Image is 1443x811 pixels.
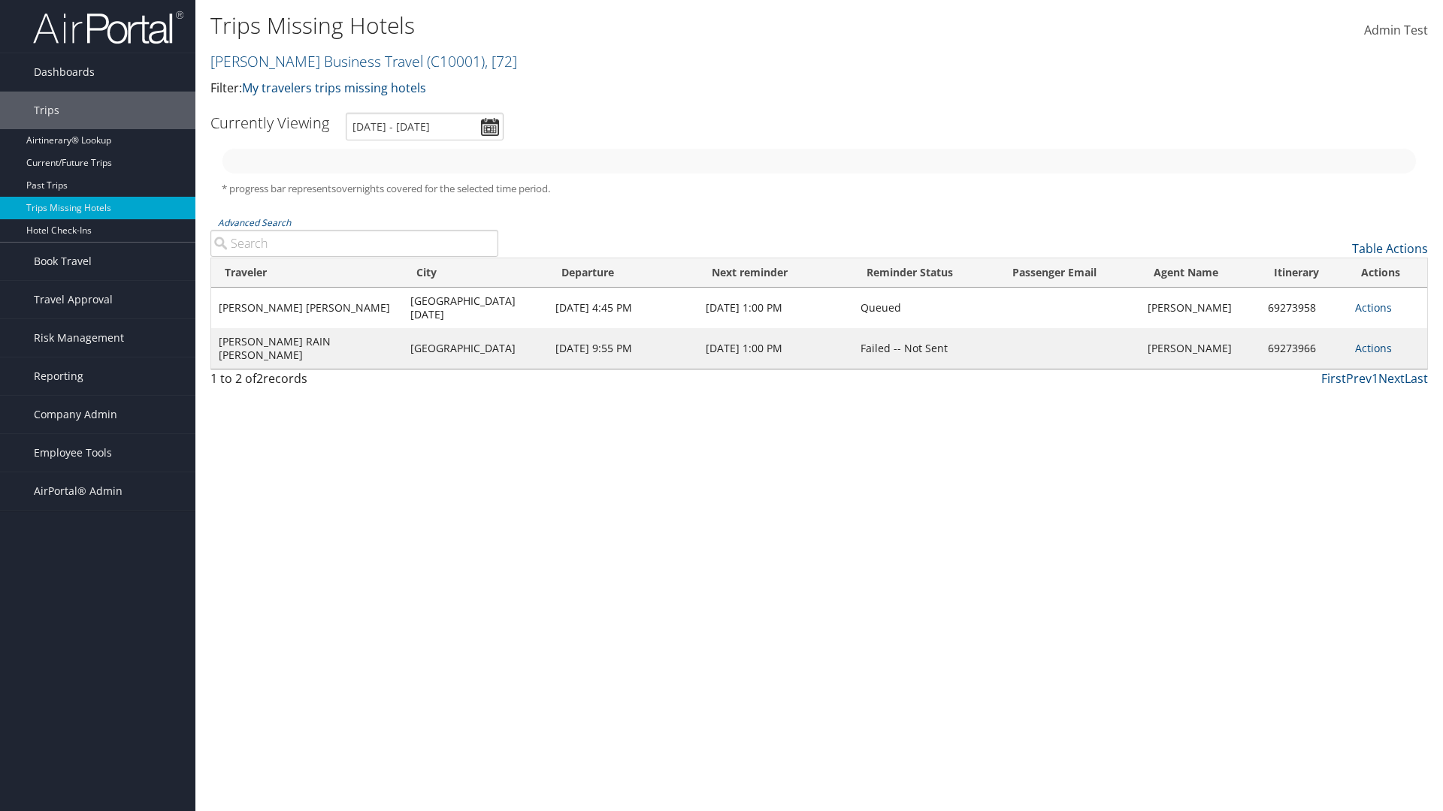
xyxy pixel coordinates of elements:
[999,258,1141,288] th: Passenger Email: activate to sort column ascending
[210,369,498,395] div: 1 to 2 of records
[853,258,998,288] th: Reminder Status
[427,51,485,71] span: ( C10001 )
[33,10,183,45] img: airportal-logo.png
[1321,370,1346,387] a: First
[1378,370,1405,387] a: Next
[346,113,504,140] input: [DATE] - [DATE]
[210,230,498,257] input: Advanced Search
[34,396,117,433] span: Company Admin
[698,258,854,288] th: Next reminder
[256,370,263,387] span: 2
[1346,370,1372,387] a: Prev
[1355,341,1392,355] a: Actions
[403,328,548,369] td: [GEOGRAPHIC_DATA]
[548,258,697,288] th: Departure: activate to sort column ascending
[1355,300,1392,315] a: Actions
[1140,258,1260,288] th: Agent Name
[211,328,403,369] td: [PERSON_NAME] RAIN [PERSON_NAME]
[210,51,517,71] a: [PERSON_NAME] Business Travel
[211,288,403,328] td: [PERSON_NAME] [PERSON_NAME]
[1364,8,1428,54] a: Admin Test
[210,79,1022,98] p: Filter:
[210,113,329,133] h3: Currently Viewing
[548,288,697,328] td: [DATE] 4:45 PM
[853,288,998,328] td: Queued
[1140,288,1260,328] td: [PERSON_NAME]
[1364,22,1428,38] span: Admin Test
[548,328,697,369] td: [DATE] 9:55 PM
[34,53,95,91] span: Dashboards
[34,243,92,280] span: Book Travel
[1140,328,1260,369] td: [PERSON_NAME]
[1352,240,1428,257] a: Table Actions
[698,328,854,369] td: [DATE] 1:00 PM
[403,258,548,288] th: City: activate to sort column ascending
[34,281,113,318] span: Travel Approval
[218,216,291,229] a: Advanced Search
[242,80,426,96] a: My travelers trips missing hotels
[34,472,123,510] span: AirPortal® Admin
[222,182,1417,196] h5: * progress bar represents overnights covered for the selected time period.
[485,51,517,71] span: , [ 72 ]
[1260,288,1348,328] td: 69273958
[1260,328,1348,369] td: 69273966
[211,258,403,288] th: Traveler: activate to sort column ascending
[1372,370,1378,387] a: 1
[698,288,854,328] td: [DATE] 1:00 PM
[34,357,83,395] span: Reporting
[210,10,1022,41] h1: Trips Missing Hotels
[1405,370,1428,387] a: Last
[1348,258,1427,288] th: Actions
[853,328,998,369] td: Failed -- Not Sent
[34,319,124,357] span: Risk Management
[403,288,548,328] td: [GEOGRAPHIC_DATA][DATE]
[1260,258,1348,288] th: Itinerary
[34,92,59,129] span: Trips
[34,434,112,472] span: Employee Tools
